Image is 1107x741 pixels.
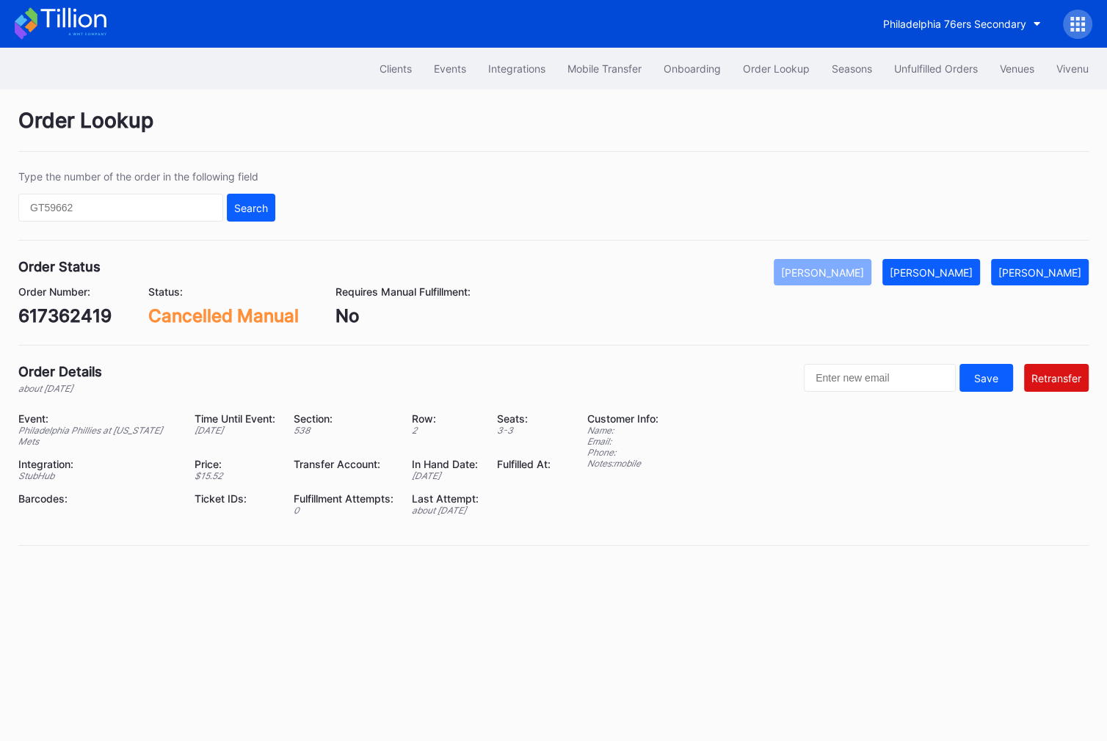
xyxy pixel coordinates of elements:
div: Clients [380,62,412,75]
input: GT59662 [18,194,223,222]
button: Integrations [477,55,556,82]
div: In Hand Date: [412,458,479,470]
div: Search [234,202,268,214]
div: 2 [412,425,479,436]
div: Vivenu [1056,62,1089,75]
div: Retransfer [1031,372,1081,384]
div: Price: [195,458,275,470]
input: Enter new email [804,364,956,392]
div: Order Number: [18,285,112,298]
div: Notes: mobile [587,458,658,469]
div: Venues [1000,62,1034,75]
div: about [DATE] [18,383,102,394]
div: Row: [412,412,479,425]
div: Transfer Account: [294,458,393,470]
div: Integrations [488,62,545,75]
div: Status: [148,285,299,298]
div: Ticket IDs: [195,492,275,505]
div: Cancelled Manual [148,305,299,326]
div: Order Status [18,259,101,274]
button: [PERSON_NAME] [774,259,871,285]
div: [DATE] [412,470,479,481]
button: Seasons [821,55,883,82]
div: Unfulfilled Orders [894,62,978,75]
div: Time Until Event: [195,412,275,425]
button: Order Lookup [732,55,821,82]
div: Barcodes: [18,492,176,505]
button: Mobile Transfer [556,55,653,82]
div: Integration: [18,458,176,470]
div: [DATE] [195,425,275,436]
div: Seats: [497,412,551,425]
div: Email: [587,436,658,447]
button: Onboarding [653,55,732,82]
div: about [DATE] [412,505,479,516]
button: Search [227,194,275,222]
div: $ 15.52 [195,470,275,481]
div: Order Lookup [743,62,810,75]
div: [PERSON_NAME] [890,266,973,279]
div: Fulfillment Attempts: [294,492,393,505]
div: StubHub [18,470,176,481]
button: Unfulfilled Orders [883,55,989,82]
button: Philadelphia 76ers Secondary [872,10,1052,37]
div: 3 - 3 [497,425,551,436]
div: Seasons [832,62,872,75]
div: Save [974,372,998,384]
button: Venues [989,55,1045,82]
div: Events [434,62,466,75]
div: Section: [294,412,393,425]
div: [PERSON_NAME] [781,266,864,279]
button: [PERSON_NAME] [991,259,1089,285]
div: Name: [587,425,658,436]
div: 538 [294,425,393,436]
div: 0 [294,505,393,516]
div: Onboarding [664,62,721,75]
button: Clients [369,55,423,82]
div: Philadelphia Phillies at [US_STATE] Mets [18,425,176,447]
button: Save [959,364,1013,392]
div: Event: [18,412,176,425]
div: Philadelphia 76ers Secondary [883,18,1026,30]
div: Type the number of the order in the following field [18,170,275,183]
div: [PERSON_NAME] [998,266,1081,279]
button: Retransfer [1024,364,1089,392]
div: 617362419 [18,305,112,326]
button: Events [423,55,477,82]
div: Mobile Transfer [567,62,642,75]
div: Fulfilled At: [497,458,551,470]
div: No [335,305,471,326]
div: Order Details [18,364,102,379]
div: Customer Info: [587,412,658,425]
div: Requires Manual Fulfillment: [335,285,471,298]
div: Last Attempt: [412,492,479,505]
button: [PERSON_NAME] [882,259,980,285]
div: Phone: [587,447,658,458]
div: Order Lookup [18,108,1089,152]
button: Vivenu [1045,55,1100,82]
